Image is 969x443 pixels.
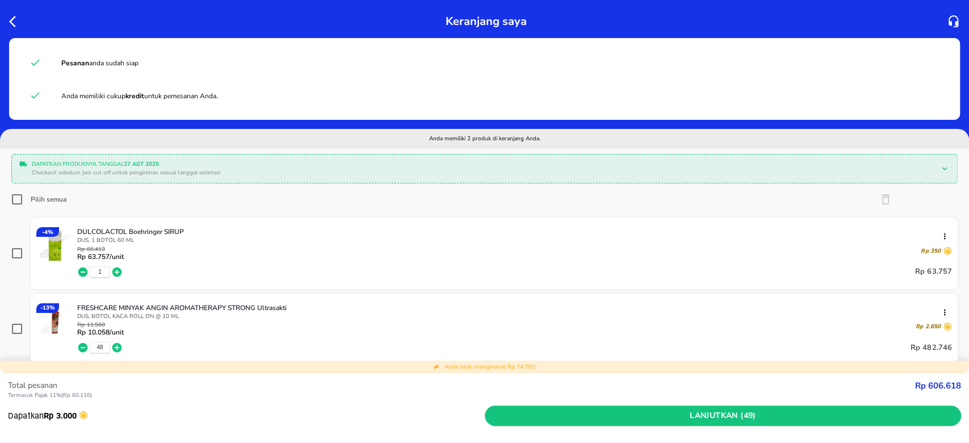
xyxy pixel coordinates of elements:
[8,391,915,400] p: Termasuk Pajak 11% ( Rp 60.116 )
[446,11,527,31] p: Keranjang saya
[97,344,103,352] button: 48
[125,91,144,101] strong: kredit
[77,236,952,244] p: DUS, 1 BOTOL 60 ML
[36,227,59,237] div: - 4 %
[124,160,159,168] b: 27 Agt 2025
[8,379,915,391] p: Total pesanan
[77,227,943,236] p: DULCOLACTOL Boehringer SIRUP
[15,157,954,180] div: Dapatkan produknya tanggal27 Agt 2025Checkout sebelum jam cut-off untuk pengiriman sesuai tanggal...
[36,227,74,265] img: DULCOLACTOL Boehringer SIRUP
[485,406,962,427] button: Lanjutkan (49)
[8,409,485,422] p: Dapatkan
[921,247,941,255] p: Rp 350
[32,169,933,177] p: Checkout sebelum jam cut-off untuk pengiriman sesuai tanggal estimasi
[433,363,440,370] img: total discount
[98,268,102,276] button: 1
[77,303,943,312] p: FRESHCARE MINYAK ANGIN AROMATHERAPY STRONG Ultrasakti
[31,195,66,204] div: Pilih semua
[44,411,77,421] strong: Rp 3.000
[77,246,124,253] p: Rp 66.413
[36,303,59,313] div: - 13 %
[61,58,89,68] strong: Pesanan
[32,160,933,169] p: Dapatkan produknya tanggal
[77,253,124,261] p: Rp 63.757 /unit
[915,380,961,391] strong: Rp 606.618
[61,91,218,101] span: Anda memiliki cukup untuk pemesanan Anda.
[77,312,952,320] p: DUS, BOTOL KACA ROLL ON @ 10 ML
[489,409,957,423] span: Lanjutkan (49)
[77,328,124,336] p: Rp 10.058 /unit
[916,323,941,331] p: Rp 2.650
[910,341,952,354] p: Rp 482.746
[915,265,952,279] p: Rp 63.757
[77,322,124,328] p: Rp 11.560
[61,58,139,68] span: anda sudah siap
[36,303,74,341] img: FRESHCARE MINYAK ANGIN AROMATHERAPY STRONG Ultrasakti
